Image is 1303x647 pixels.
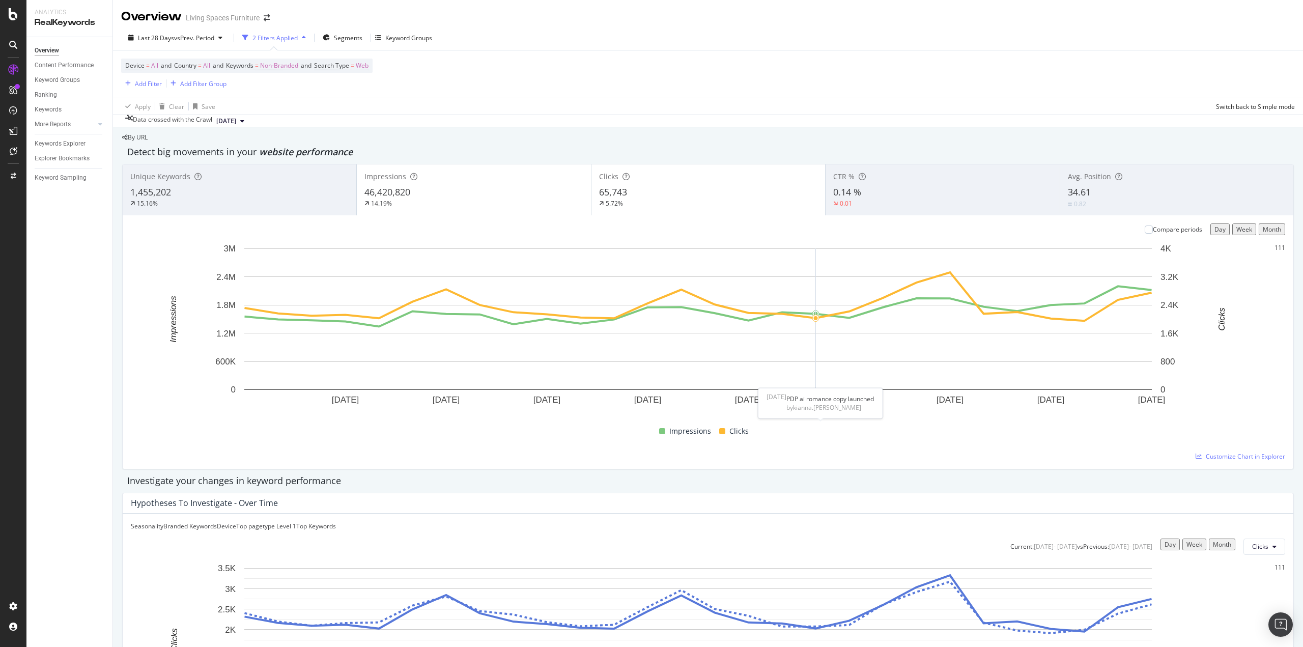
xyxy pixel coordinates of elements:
[1160,357,1175,367] text: 800
[35,8,104,17] div: Analytics
[634,396,662,405] text: [DATE]
[356,59,369,73] span: Web
[1010,542,1034,551] div: Current:
[371,199,392,208] div: 14.19%
[218,564,236,573] text: 3.5K
[296,522,336,530] div: Top Keywords
[840,199,852,208] div: 0.01
[264,14,270,21] div: arrow-right-arrow-left
[35,17,104,29] div: RealKeywords
[35,60,94,71] div: Content Performance
[375,30,432,46] button: Keyword Groups
[138,34,174,42] span: Last 28 Days
[1278,563,1282,572] div: 1
[1068,172,1111,181] span: Avg. Position
[168,296,178,343] text: Impressions
[216,272,236,282] text: 2.4M
[125,61,145,70] span: Device
[1252,542,1268,551] span: Clicks
[225,584,236,594] text: 3K
[833,172,855,181] span: CTR %
[767,392,786,414] div: [DATE]
[236,522,296,530] div: Top pagetype Level 1
[1210,223,1230,235] button: Day
[35,153,90,164] div: Explorer Bookmarks
[35,90,105,100] a: Ranking
[937,396,964,405] text: [DATE]
[301,61,311,70] span: and
[1263,225,1281,234] div: Month
[833,186,861,198] span: 0.14 %
[1236,225,1252,234] div: Week
[35,75,80,86] div: Keyword Groups
[1068,203,1072,206] img: Equal
[364,186,410,198] span: 46,420,820
[1160,539,1180,550] button: Day
[1209,539,1235,550] button: Month
[1206,452,1285,461] span: Customize Chart in Explorer
[35,138,105,149] a: Keywords Explorer
[121,8,182,25] div: Overview
[189,98,215,115] button: Save
[131,243,1265,420] svg: A chart.
[786,395,874,403] div: PDP ai romance copy launched
[433,396,460,405] text: [DATE]
[1213,540,1231,549] div: Month
[729,425,749,437] span: Clicks
[1160,272,1179,282] text: 3.2K
[121,33,230,43] button: Last 28 DaysvsPrev. Period
[35,153,105,164] a: Explorer Bookmarks
[130,172,190,181] span: Unique Keywords
[1109,542,1152,551] div: [DATE] - [DATE]
[334,34,362,42] span: Segments
[1068,186,1091,198] span: 34.61
[202,102,215,111] div: Save
[1268,612,1293,637] div: Open Intercom Messenger
[1160,300,1179,310] text: 2.4K
[35,104,62,115] div: Keywords
[127,474,1289,488] div: Investigate your changes in keyword performance
[226,61,253,70] span: Keywords
[225,625,236,635] text: 2K
[131,498,278,508] div: Hypotheses to Investigate - Over Time
[1160,385,1165,395] text: 0
[215,357,236,367] text: 600K
[1153,225,1202,234] div: Compare periods
[151,59,158,73] span: All
[127,146,1289,159] div: Detect big movements in your
[35,45,59,56] div: Overview
[166,77,226,90] button: Add Filter Group
[1216,102,1295,111] div: Switch back to Simple mode
[332,396,359,405] text: [DATE]
[35,90,57,100] div: Ranking
[599,186,627,198] span: 65,743
[1274,243,1278,252] div: 1
[203,59,210,73] span: All
[599,172,618,181] span: Clicks
[1282,563,1285,572] div: 1
[786,403,874,412] div: by kianna.[PERSON_NAME]
[1186,540,1202,549] div: Week
[137,199,158,208] div: 15.16%
[128,133,148,142] span: By URL
[1214,225,1226,234] div: Day
[669,425,711,437] span: Impressions
[121,98,151,115] button: Apply
[1232,223,1256,235] button: Week
[122,134,148,140] div: legacy label
[213,61,223,70] span: and
[1274,563,1278,572] div: 1
[35,119,95,130] a: More Reports
[218,605,236,614] text: 2.5K
[35,173,105,183] a: Keyword Sampling
[1160,329,1179,339] text: 1.6K
[216,300,236,310] text: 1.8M
[1037,396,1065,405] text: [DATE]
[1182,539,1206,550] button: Week
[216,329,236,339] text: 1.2M
[1217,307,1227,331] text: Clicks
[121,77,162,90] button: Add Filter
[161,61,172,70] span: and
[260,59,298,73] span: Non-Branded
[133,115,212,127] div: Data crossed with the Crawl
